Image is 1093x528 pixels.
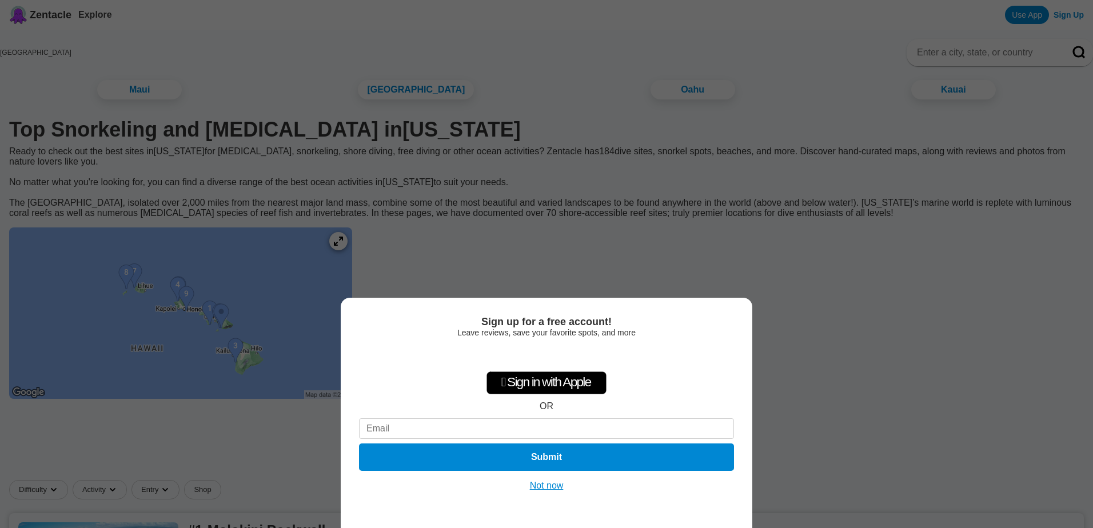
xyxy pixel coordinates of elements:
button: Not now [526,480,567,491]
iframe: Sign in with Google Button [489,343,605,368]
div: Sign in with Apple [486,371,607,394]
div: Leave reviews, save your favorite spots, and more [359,328,734,337]
div: OR [540,401,553,411]
div: Sign up for a free account! [359,316,734,328]
input: Email [359,418,734,439]
button: Submit [359,443,734,471]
